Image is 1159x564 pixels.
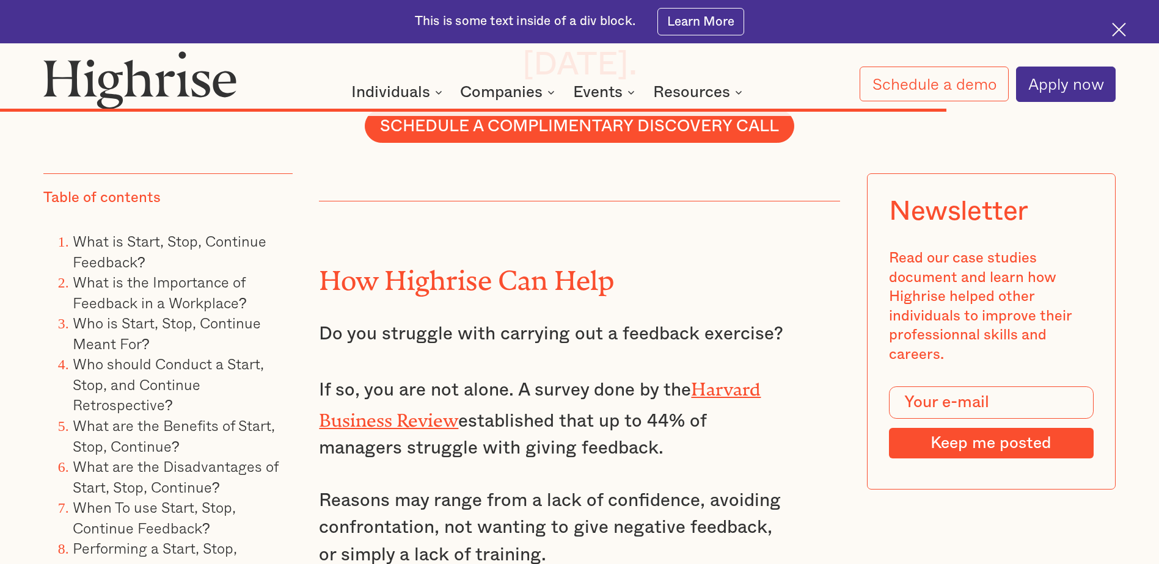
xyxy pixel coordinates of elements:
[43,189,161,208] div: Table of contents
[73,230,266,273] a: What is Start, Stop, Continue Feedback?
[573,85,638,99] div: Events
[889,386,1093,458] form: Modal Form
[73,414,275,457] a: What are the Benefits of Start, Stop, Continue?
[889,249,1093,364] div: Read our case studies document and learn how Highrise helped other individuals to improve their p...
[653,85,746,99] div: Resources
[73,311,261,355] a: Who is Start, Stop, Continue Meant For?
[889,196,1028,228] div: Newsletter
[319,373,788,461] p: If so, you are not alone. A survey done by the established that up to 44% of managers struggle wi...
[653,85,730,99] div: Resources
[73,496,236,539] a: When To use Start, Stop, Continue Feedback?
[365,109,794,143] a: SCHEDULE A COMPLIMENTARY DISCOVERY CALL
[319,259,788,289] h2: How Highrise Can Help
[460,85,558,99] div: Companies
[73,353,264,416] a: Who should Conduct a Start, Stop, and Continue Retrospective?
[1016,67,1116,102] a: Apply now
[889,386,1093,419] input: Your e-mail
[319,379,761,421] a: Harvard Business Review
[43,51,237,109] img: Highrise logo
[460,85,543,99] div: Companies
[1112,23,1126,37] img: Cross icon
[73,455,278,498] a: What are the Disadvantages of Start, Stop, Continue?
[351,85,430,99] div: Individuals
[860,67,1008,101] a: Schedule a demo
[415,13,635,30] div: This is some text inside of a div block.
[319,320,788,347] p: Do you struggle with carrying out a feedback exercise?
[73,270,247,314] a: What is the Importance of Feedback in a Workplace?
[573,85,623,99] div: Events
[351,85,446,99] div: Individuals
[889,428,1093,458] input: Keep me posted
[657,8,745,35] a: Learn More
